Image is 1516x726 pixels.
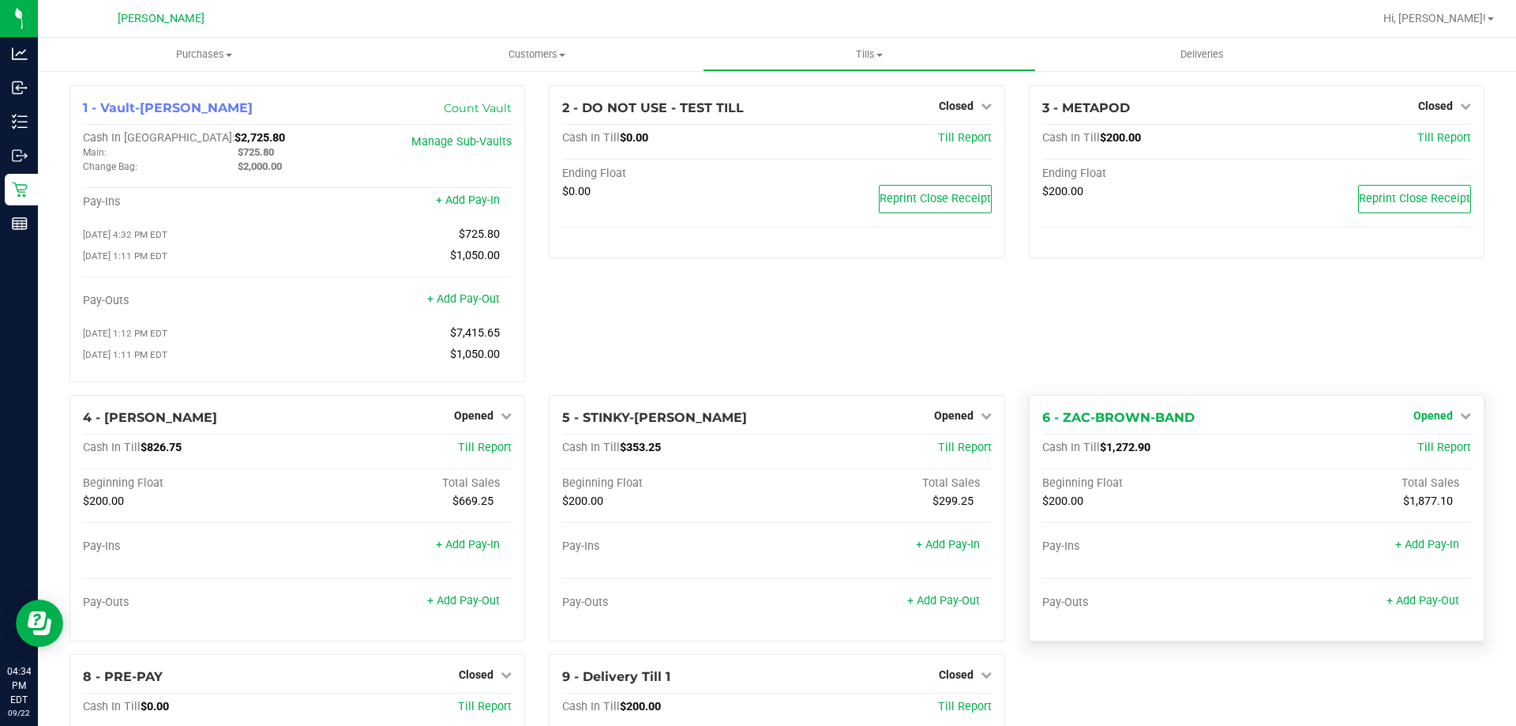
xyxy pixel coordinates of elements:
[562,476,777,491] div: Beginning Float
[411,135,512,149] a: Manage Sub-Vaults
[934,409,974,422] span: Opened
[1359,192,1470,205] span: Reprint Close Receipt
[83,147,107,158] span: Main:
[83,349,167,360] span: [DATE] 1:11 PM EDT
[235,131,285,145] span: $2,725.80
[450,249,500,262] span: $1,050.00
[83,161,137,172] span: Change Bag:
[938,131,992,145] a: Till Report
[562,596,777,610] div: Pay-Outs
[436,194,500,207] a: + Add Pay-In
[703,38,1035,71] a: Tills
[38,38,370,71] a: Purchases
[938,441,992,454] a: Till Report
[1413,409,1453,422] span: Opened
[83,700,141,713] span: Cash In Till
[1100,131,1141,145] span: $200.00
[12,216,28,231] inline-svg: Reports
[562,700,620,713] span: Cash In Till
[371,47,702,62] span: Customers
[880,192,991,205] span: Reprint Close Receipt
[12,182,28,197] inline-svg: Retail
[1042,185,1083,198] span: $200.00
[238,160,282,172] span: $2,000.00
[879,185,992,213] button: Reprint Close Receipt
[83,100,253,115] span: 1 - Vault-[PERSON_NAME]
[83,195,298,209] div: Pay-Ins
[1403,495,1453,508] span: $1,877.10
[562,669,670,684] span: 9 - Delivery Till 1
[83,131,235,145] span: Cash In [GEOGRAPHIC_DATA]:
[1417,131,1471,145] a: Till Report
[704,47,1034,62] span: Tills
[450,326,500,340] span: $7,415.65
[7,664,31,707] p: 04:34 PM EDT
[1042,167,1257,181] div: Ending Float
[83,328,167,339] span: [DATE] 1:12 PM EDT
[932,495,974,508] span: $299.25
[562,185,591,198] span: $0.00
[939,100,974,112] span: Closed
[454,409,493,422] span: Opened
[83,540,298,554] div: Pay-Ins
[1358,185,1471,213] button: Reprint Close Receipt
[459,228,500,241] span: $725.80
[83,596,298,610] div: Pay-Outs
[1418,100,1453,112] span: Closed
[1042,476,1257,491] div: Beginning Float
[12,148,28,164] inline-svg: Outbound
[562,410,747,425] span: 5 - STINKY-[PERSON_NAME]
[562,540,777,554] div: Pay-Ins
[38,47,370,62] span: Purchases
[562,495,603,508] span: $200.00
[458,441,512,454] a: Till Report
[1042,495,1083,508] span: $200.00
[444,101,512,115] a: Count Vault
[459,668,493,681] span: Closed
[620,441,661,454] span: $353.25
[1036,38,1368,71] a: Deliveries
[916,538,980,551] a: + Add Pay-In
[83,410,217,425] span: 4 - [PERSON_NAME]
[458,700,512,713] a: Till Report
[238,146,274,158] span: $725.80
[83,476,298,491] div: Beginning Float
[427,594,500,608] a: + Add Pay-Out
[1042,410,1195,425] span: 6 - ZAC-BROWN-BAND
[562,167,777,181] div: Ending Float
[562,131,620,145] span: Cash In Till
[1256,476,1471,491] div: Total Sales
[12,46,28,62] inline-svg: Analytics
[7,707,31,719] p: 09/22
[1395,538,1459,551] a: + Add Pay-In
[83,669,163,684] span: 8 - PRE-PAY
[1383,12,1486,24] span: Hi, [PERSON_NAME]!
[370,38,703,71] a: Customers
[83,229,167,240] span: [DATE] 4:32 PM EDT
[83,250,167,261] span: [DATE] 1:11 PM EDT
[1159,47,1245,62] span: Deliveries
[620,700,661,713] span: $200.00
[12,80,28,96] inline-svg: Inbound
[777,476,992,491] div: Total Sales
[436,538,500,551] a: + Add Pay-In
[1417,441,1471,454] span: Till Report
[1042,441,1100,454] span: Cash In Till
[450,348,500,361] span: $1,050.00
[938,700,992,713] a: Till Report
[83,495,124,508] span: $200.00
[562,441,620,454] span: Cash In Till
[1042,596,1257,610] div: Pay-Outs
[1042,100,1130,115] span: 3 - METAPOD
[83,294,298,308] div: Pay-Outs
[1042,131,1100,145] span: Cash In Till
[141,441,182,454] span: $826.75
[1387,594,1459,608] a: + Add Pay-Out
[1100,441,1150,454] span: $1,272.90
[452,495,493,508] span: $669.25
[427,292,500,306] a: + Add Pay-Out
[118,12,205,25] span: [PERSON_NAME]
